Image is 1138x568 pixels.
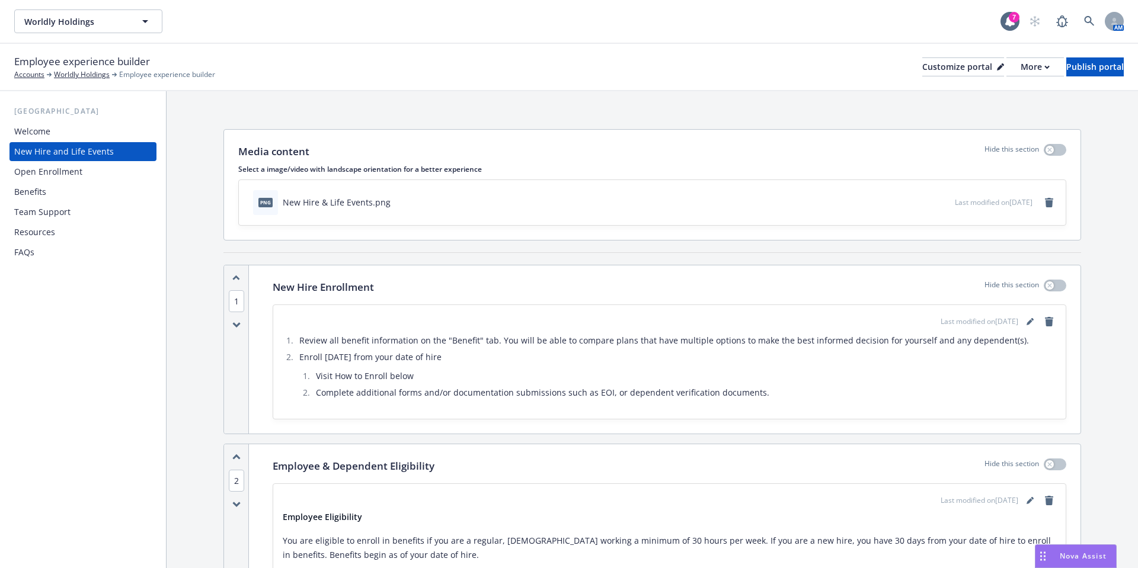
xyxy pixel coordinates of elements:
[920,196,930,208] button: download file
[1042,493,1056,508] a: remove
[14,142,114,161] div: New Hire and Life Events
[119,69,215,80] span: Employee experience builder
[229,474,244,487] button: 2
[1066,58,1124,76] div: Publish portal
[1060,551,1107,561] span: Nova Assist
[312,369,1056,383] li: Visit How to Enroll below
[9,122,156,141] a: Welcome
[955,197,1032,207] span: Last modified on [DATE]
[283,196,391,208] div: New Hire & Life Events.png
[14,122,50,141] div: Welcome
[1078,9,1101,33] a: Search
[296,333,1056,348] li: Review all benefit information on the "Benefit" tab. You will be able to compare plans that have ...
[1066,57,1124,76] button: Publish portal
[9,142,156,161] a: New Hire and Life Events
[229,295,244,307] button: 1
[1009,12,1019,23] div: 7
[258,198,273,207] span: png
[9,223,156,242] a: Resources
[1035,545,1050,567] div: Drag to move
[9,203,156,222] a: Team Support
[14,69,44,80] a: Accounts
[14,9,162,33] button: Worldly Holdings
[1023,493,1037,508] a: editPencil
[14,54,150,69] span: Employee experience builder
[1042,195,1056,210] a: remove
[9,243,156,262] a: FAQs
[1035,544,1117,568] button: Nova Assist
[14,223,55,242] div: Resources
[238,144,309,159] p: Media content
[1023,9,1047,33] a: Start snowing
[273,458,434,474] p: Employee & Dependent Eligibility
[984,144,1039,159] p: Hide this section
[1050,9,1074,33] a: Report a Bug
[283,511,362,522] strong: Employee Eligibility
[941,495,1018,506] span: Last modified on [DATE]
[984,458,1039,474] p: Hide this section
[14,243,34,262] div: FAQs
[296,350,1056,400] li: Enroll [DATE] from your date of hire
[54,69,110,80] a: Worldly Holdings
[1021,58,1050,76] div: More
[1042,315,1056,329] a: remove
[229,290,244,312] span: 1
[14,203,71,222] div: Team Support
[229,470,244,492] span: 2
[1023,315,1037,329] a: editPencil
[14,182,46,201] div: Benefits
[9,182,156,201] a: Benefits
[238,164,1066,174] p: Select a image/video with landscape orientation for a better experience
[941,316,1018,327] span: Last modified on [DATE]
[922,58,1004,76] div: Customize portal
[283,534,1056,562] p: You are eligible to enroll in benefits if you are a regular, [DEMOGRAPHIC_DATA] working a minimum...
[14,162,82,181] div: Open Enrollment
[939,196,950,208] button: preview file
[984,280,1039,295] p: Hide this section
[9,105,156,117] div: [GEOGRAPHIC_DATA]
[922,57,1004,76] button: Customize portal
[273,280,374,295] p: New Hire Enrollment
[1006,57,1064,76] button: More
[24,15,127,28] span: Worldly Holdings
[9,162,156,181] a: Open Enrollment
[312,386,1056,400] li: Complete additional forms and/or documentation submissions such as EOI, or dependent verification...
